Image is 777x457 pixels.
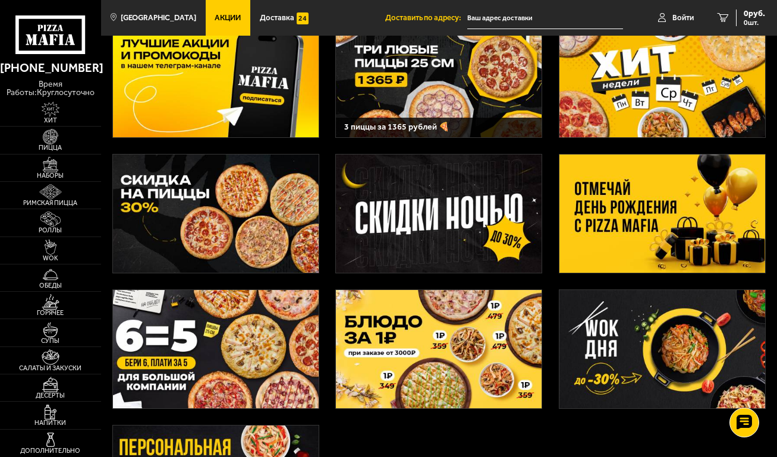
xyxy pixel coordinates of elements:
[260,14,294,21] span: Доставка
[297,12,309,24] img: 15daf4d41897b9f0e9f617042186c801.svg
[385,14,467,21] span: Доставить по адресу:
[744,19,765,26] span: 0 шт.
[467,7,622,29] input: Ваш адрес доставки
[744,10,765,18] span: 0 руб.
[215,14,241,21] span: Акции
[121,14,196,21] span: [GEOGRAPHIC_DATA]
[344,123,534,131] h3: 3 пиццы за 1365 рублей 🍕
[672,14,694,21] span: Войти
[335,18,542,138] a: 3 пиццы за 1365 рублей 🍕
